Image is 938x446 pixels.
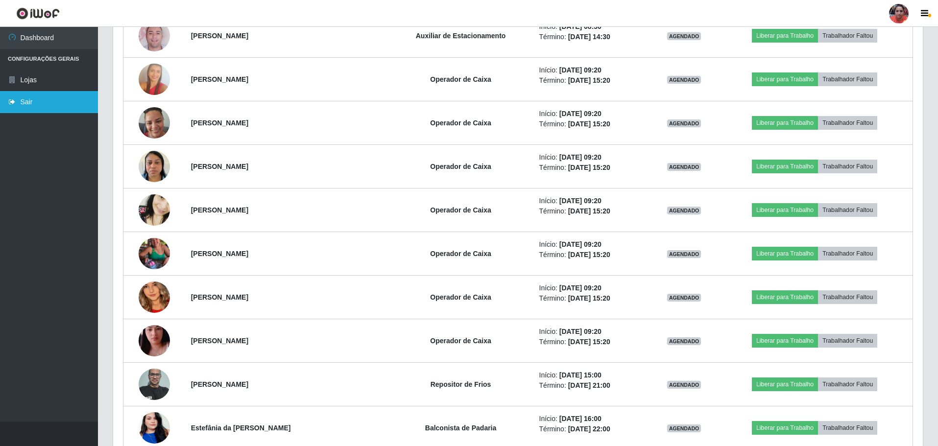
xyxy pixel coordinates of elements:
[667,76,701,84] span: AGENDADO
[539,370,646,380] li: Início:
[559,371,601,379] time: [DATE] 15:00
[568,251,610,258] time: [DATE] 15:20
[431,380,491,388] strong: Repositor de Frios
[559,153,601,161] time: [DATE] 09:20
[191,380,248,388] strong: [PERSON_NAME]
[568,120,610,128] time: [DATE] 15:20
[539,283,646,293] li: Início:
[430,250,491,258] strong: Operador de Caixa
[139,263,170,331] img: 1748920057634.jpeg
[752,421,818,435] button: Liberar para Trabalho
[539,414,646,424] li: Início:
[539,65,646,75] li: Início:
[559,66,601,74] time: [DATE] 09:20
[559,284,601,292] time: [DATE] 09:20
[568,207,610,215] time: [DATE] 15:20
[559,110,601,117] time: [DATE] 09:20
[752,290,818,304] button: Liberar para Trabalho
[191,119,248,127] strong: [PERSON_NAME]
[568,294,610,302] time: [DATE] 15:20
[539,380,646,391] li: Término:
[559,197,601,205] time: [DATE] 09:20
[818,290,877,304] button: Trabalhador Faltou
[752,247,818,260] button: Liberar para Trabalho
[667,381,701,389] span: AGENDADO
[139,102,170,143] img: 1712933645778.jpeg
[559,328,601,335] time: [DATE] 09:20
[818,29,877,43] button: Trabalhador Faltou
[539,250,646,260] li: Término:
[539,293,646,304] li: Término:
[818,72,877,86] button: Trabalhador Faltou
[667,337,701,345] span: AGENDADO
[568,381,610,389] time: [DATE] 21:00
[667,207,701,214] span: AGENDADO
[139,56,170,103] img: 1757236208541.jpeg
[752,29,818,43] button: Liberar para Trabalho
[430,206,491,214] strong: Operador de Caixa
[539,75,646,86] li: Término:
[752,72,818,86] button: Liberar para Trabalho
[559,240,601,248] time: [DATE] 09:20
[191,424,291,432] strong: Estefânia da [PERSON_NAME]
[539,119,646,129] li: Término:
[539,196,646,206] li: Início:
[430,293,491,301] strong: Operador de Caixa
[139,313,170,369] img: 1754840116013.jpeg
[568,76,610,84] time: [DATE] 15:20
[667,32,701,40] span: AGENDADO
[191,32,248,40] strong: [PERSON_NAME]
[430,119,491,127] strong: Operador de Caixa
[818,247,877,260] button: Trabalhador Faltou
[818,160,877,173] button: Trabalhador Faltou
[139,8,170,64] img: 1738470889443.jpeg
[539,206,646,216] li: Término:
[430,163,491,170] strong: Operador de Caixa
[818,116,877,130] button: Trabalhador Faltou
[539,424,646,434] li: Término:
[568,338,610,346] time: [DATE] 15:20
[559,415,601,423] time: [DATE] 16:00
[539,327,646,337] li: Início:
[818,377,877,391] button: Trabalhador Faltou
[752,203,818,217] button: Liberar para Trabalho
[568,33,610,41] time: [DATE] 14:30
[191,163,248,170] strong: [PERSON_NAME]
[667,163,701,171] span: AGENDADO
[191,293,248,301] strong: [PERSON_NAME]
[539,163,646,173] li: Término:
[191,75,248,83] strong: [PERSON_NAME]
[667,294,701,302] span: AGENDADO
[568,425,610,433] time: [DATE] 22:00
[539,32,646,42] li: Término:
[539,239,646,250] li: Início:
[818,421,877,435] button: Trabalhador Faltou
[539,109,646,119] li: Início:
[416,32,506,40] strong: Auxiliar de Estacionamento
[818,334,877,348] button: Trabalhador Faltou
[139,226,170,282] img: 1744399618911.jpeg
[425,424,497,432] strong: Balconista de Padaria
[752,116,818,130] button: Liberar para Trabalho
[139,145,170,187] img: 1754146149925.jpeg
[539,152,646,163] li: Início:
[752,160,818,173] button: Liberar para Trabalho
[191,337,248,345] strong: [PERSON_NAME]
[539,337,646,347] li: Término:
[139,176,170,244] img: 1735568187482.jpeg
[752,377,818,391] button: Liberar para Trabalho
[818,203,877,217] button: Trabalhador Faltou
[430,75,491,83] strong: Operador de Caixa
[191,206,248,214] strong: [PERSON_NAME]
[16,7,60,20] img: CoreUI Logo
[667,250,701,258] span: AGENDADO
[667,424,701,432] span: AGENDADO
[191,250,248,258] strong: [PERSON_NAME]
[430,337,491,345] strong: Operador de Caixa
[752,334,818,348] button: Liberar para Trabalho
[568,164,610,171] time: [DATE] 15:20
[667,119,701,127] span: AGENDADO
[139,363,170,405] img: 1655148070426.jpeg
